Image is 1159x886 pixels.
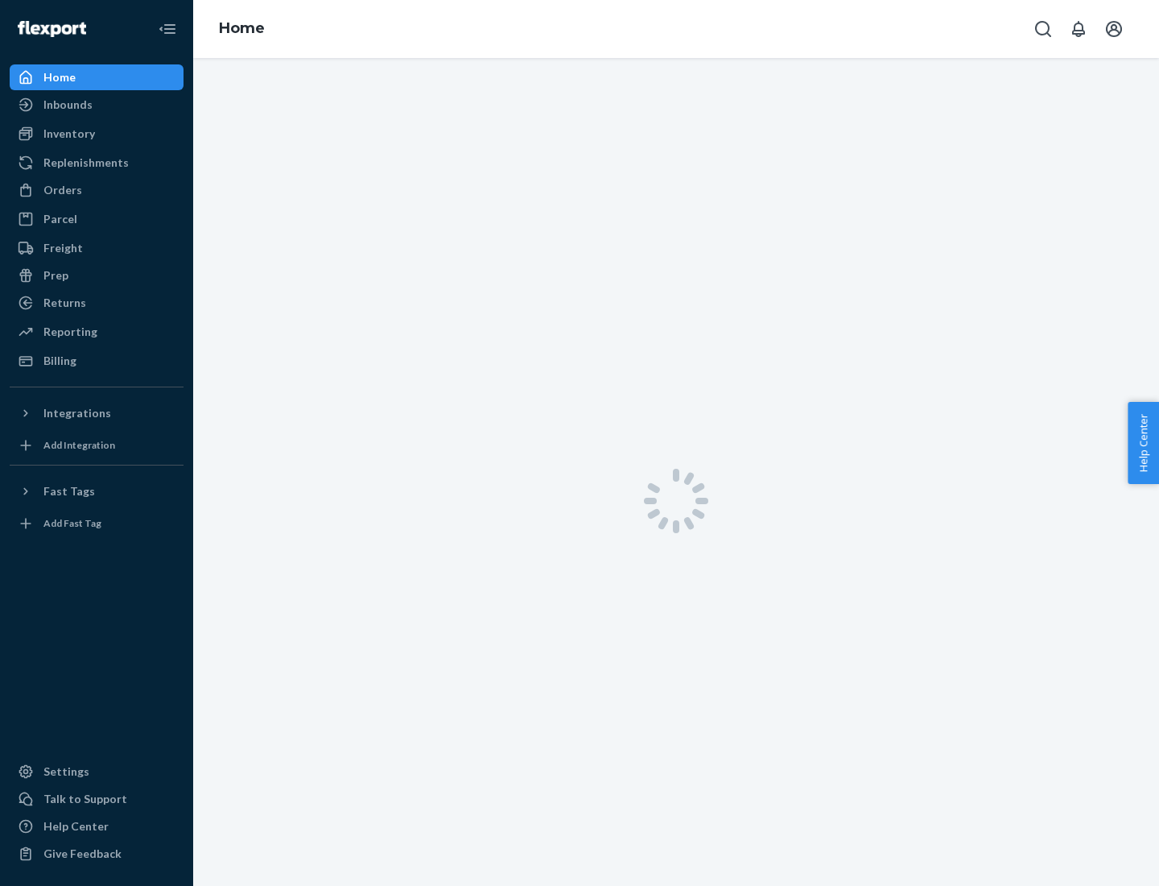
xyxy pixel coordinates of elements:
div: Billing [43,353,76,369]
a: Reporting [10,319,184,345]
a: Home [10,64,184,90]
a: Freight [10,235,184,261]
a: Prep [10,263,184,288]
div: Fast Tags [43,483,95,499]
a: Returns [10,290,184,316]
div: Talk to Support [43,791,127,807]
a: Add Integration [10,433,184,458]
button: Open Search Box [1027,13,1059,45]
div: Orders [43,182,82,198]
a: Help Center [10,814,184,839]
div: Inventory [43,126,95,142]
a: Orders [10,177,184,203]
button: Help Center [1128,402,1159,484]
img: Flexport logo [18,21,86,37]
div: Prep [43,267,68,284]
a: Billing [10,348,184,374]
ol: breadcrumbs [206,6,278,52]
div: Add Fast Tag [43,516,101,530]
div: Parcel [43,211,77,227]
div: Help Center [43,818,109,834]
a: Inventory [10,121,184,147]
a: Inbounds [10,92,184,118]
div: Add Integration [43,438,115,452]
div: Reporting [43,324,97,340]
div: Home [43,69,76,85]
button: Give Feedback [10,841,184,867]
div: Inbounds [43,97,93,113]
button: Open account menu [1098,13,1130,45]
div: Returns [43,295,86,311]
div: Replenishments [43,155,129,171]
button: Close Navigation [151,13,184,45]
a: Talk to Support [10,786,184,812]
div: Settings [43,764,89,780]
a: Settings [10,759,184,785]
a: Add Fast Tag [10,511,184,536]
div: Give Feedback [43,846,122,862]
button: Integrations [10,400,184,426]
a: Parcel [10,206,184,232]
button: Fast Tags [10,478,184,504]
div: Freight [43,240,83,256]
button: Open notifications [1062,13,1095,45]
a: Replenishments [10,150,184,176]
a: Home [219,19,265,37]
div: Integrations [43,405,111,421]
